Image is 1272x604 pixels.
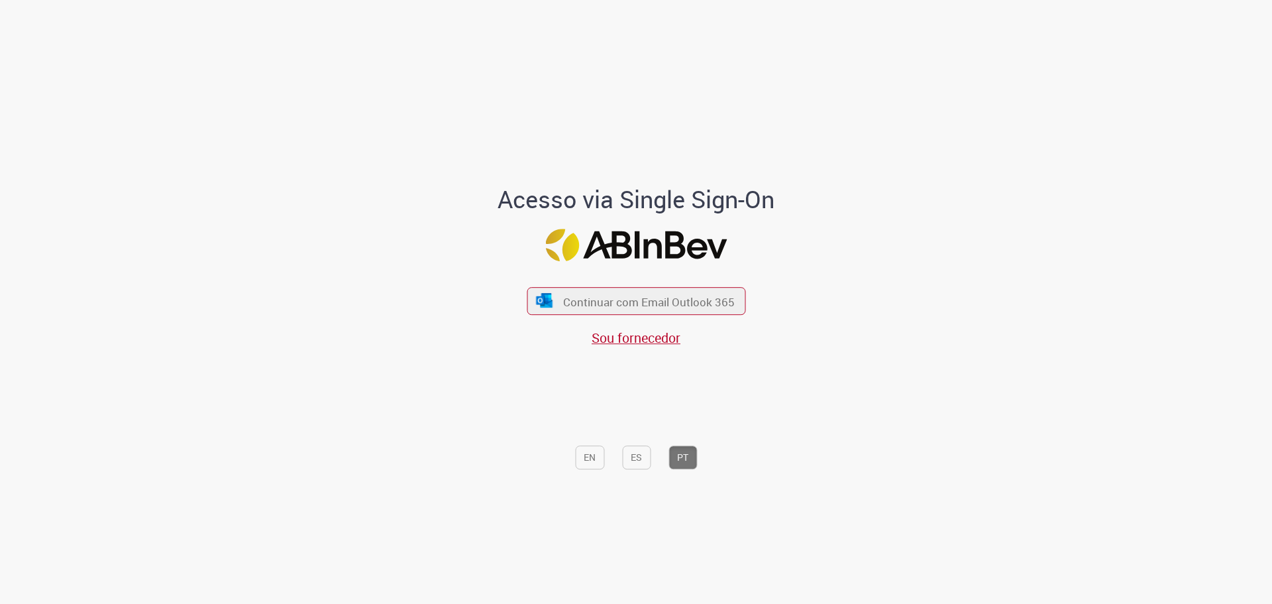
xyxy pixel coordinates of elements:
button: EN [575,446,604,469]
img: ícone Azure/Microsoft 360 [535,293,554,307]
button: ES [622,446,651,469]
font: ES [631,452,642,464]
button: PT [668,446,697,469]
font: PT [677,452,688,464]
font: Acesso via Single Sign-On [498,183,774,215]
a: Sou fornecedor [592,329,680,347]
img: Logotipo da ABInBev [545,229,727,261]
button: ícone Azure/Microsoft 360 Continuar com Email Outlook 365 [527,287,745,315]
font: Continuar com Email Outlook 365 [563,294,735,309]
font: EN [584,452,596,464]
